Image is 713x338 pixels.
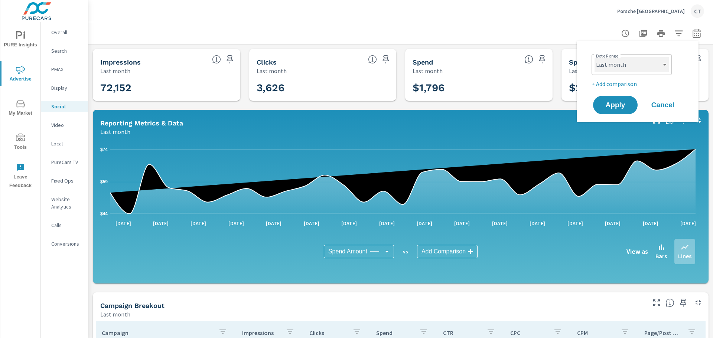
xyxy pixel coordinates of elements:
[51,221,82,229] p: Calls
[592,79,687,88] p: + Add comparison
[100,179,108,184] text: $59
[41,157,88,168] div: PureCars TV
[100,119,183,127] h5: Reporting Metrics & Data
[328,248,367,255] span: Spend Amount
[413,58,433,66] h5: Spend
[665,298,674,307] span: This is a summary of Social performance results by campaign. Each column can be sorted.
[51,29,82,36] p: Overall
[449,220,475,227] p: [DATE]
[41,138,88,149] div: Local
[487,220,513,227] p: [DATE]
[394,248,417,255] p: vs
[678,252,691,260] p: Lines
[569,58,636,66] h5: Spend Per Unit Sold
[524,220,550,227] p: [DATE]
[51,240,82,247] p: Conversions
[411,220,437,227] p: [DATE]
[51,158,82,166] p: PureCars TV
[3,99,38,118] span: My Market
[51,196,82,210] p: Website Analytics
[41,194,88,212] div: Website Analytics
[299,220,325,227] p: [DATE]
[100,147,108,152] text: $74
[374,220,400,227] p: [DATE]
[417,245,478,258] div: Add Comparison
[336,220,362,227] p: [DATE]
[185,220,211,227] p: [DATE]
[569,82,701,94] h3: $20
[102,329,212,337] p: Campaign
[223,220,249,227] p: [DATE]
[675,220,701,227] p: [DATE]
[41,238,88,249] div: Conversions
[100,82,233,94] h3: 72,152
[654,26,668,41] button: Print Report
[224,53,236,65] span: Save this to your personalized report
[617,8,685,14] p: Porsche [GEOGRAPHIC_DATA]
[41,175,88,186] div: Fixed Ops
[41,45,88,56] div: Search
[671,26,686,41] button: Apply Filters
[3,31,38,49] span: PURE Insights
[569,66,599,75] p: Last month
[257,58,277,66] h5: Clicks
[562,220,588,227] p: [DATE]
[51,121,82,129] p: Video
[261,220,287,227] p: [DATE]
[651,297,662,309] button: Make Fullscreen
[536,53,548,65] span: Save this to your personalized report
[0,22,40,193] div: nav menu
[413,82,545,94] h3: $1,796
[593,96,638,114] button: Apply
[51,177,82,184] p: Fixed Ops
[51,84,82,92] p: Display
[3,163,38,190] span: Leave Feedback
[242,329,279,337] p: Impressions
[421,248,466,255] span: Add Comparison
[600,220,626,227] p: [DATE]
[212,55,221,64] span: The number of times an ad was shown on your behalf.
[638,220,664,227] p: [DATE]
[644,329,681,337] p: Page/Post Action
[443,329,480,337] p: CTR
[655,252,667,260] p: Bars
[626,248,648,255] h6: View as
[51,47,82,55] p: Search
[641,96,685,114] button: Cancel
[368,55,377,64] span: The number of times an ad was clicked by a consumer.
[100,302,165,309] h5: Campaign Breakout
[510,329,547,337] p: CPC
[100,58,141,66] h5: Impressions
[677,297,689,309] span: Save this to your personalized report
[257,82,389,94] h3: 3,626
[148,220,174,227] p: [DATE]
[691,4,704,18] div: CT
[689,26,704,41] button: Select Date Range
[380,53,392,65] span: Save this to your personalized report
[257,66,287,75] p: Last month
[41,27,88,38] div: Overall
[648,102,678,108] span: Cancel
[376,329,413,337] p: Spend
[524,55,533,64] span: The amount of money spent on advertising during the period.
[51,140,82,147] p: Local
[110,220,136,227] p: [DATE]
[413,66,443,75] p: Last month
[100,310,130,319] p: Last month
[100,127,130,136] p: Last month
[324,245,394,258] div: Spend Amount
[600,102,630,108] span: Apply
[41,64,88,75] div: PMAX
[41,101,88,112] div: Social
[3,134,38,152] span: Tools
[51,66,82,73] p: PMAX
[41,82,88,93] div: Display
[3,65,38,83] span: Advertise
[636,26,651,41] button: "Export Report to PDF"
[309,329,346,337] p: Clicks
[692,297,704,309] button: Minimize Widget
[100,66,130,75] p: Last month
[41,119,88,131] div: Video
[51,103,82,110] p: Social
[577,329,614,337] p: CPM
